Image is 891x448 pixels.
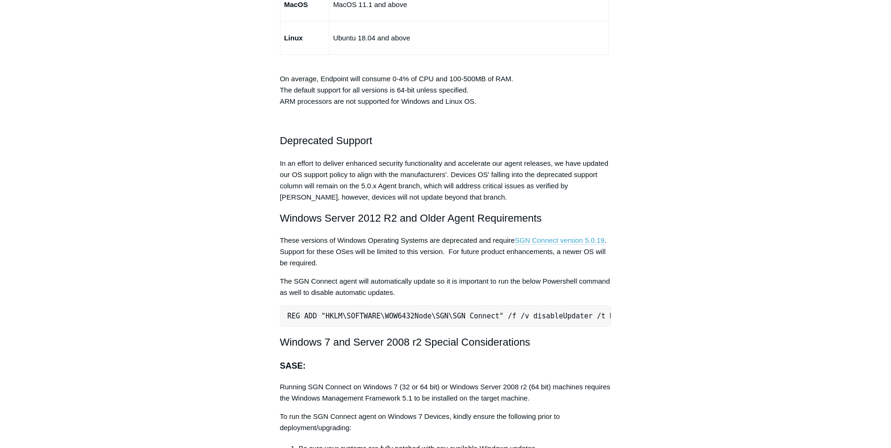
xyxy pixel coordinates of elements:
pre: REG ADD "HKLM\SOFTWARE\WOW6432Node\SGN\SGN Connect" /f /v disableUpdater /t REG_SZ /d 1 [280,305,612,327]
span: Deprecated Support [280,135,372,147]
p: The SGN Connect agent will automatically update so it is important to run the below Powershell co... [280,276,612,298]
a: SGN Connect version 5.0.19 [515,236,604,245]
p: To run the SGN Connect agent on Windows 7 Devices, kindly ensure the following prior to deploymen... [280,411,612,433]
p: Running SGN Connect on Windows 7 (32 or 64 bit) or Windows Server 2008 r2 (64 bit) machines requi... [280,381,612,404]
strong: MacOS [284,0,308,8]
h2: Windows 7 and Server 2008 r2 Special Considerations [280,334,612,350]
strong: Linux [284,34,303,42]
td: Ubuntu 18.04 and above [329,22,609,55]
h3: SASE: [280,359,612,373]
p: On average, Endpoint will consume 0-4% of CPU and 100-500MB of RAM. The default support for all v... [280,62,612,107]
p: In an effort to deliver enhanced security functionality and accelerate our agent releases, we hav... [280,158,612,203]
p: These versions of Windows Operating Systems are deprecated and require . Support for these OSes w... [280,235,612,269]
h2: Windows Server 2012 R2 and Older Agent Requirements [280,210,612,226]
